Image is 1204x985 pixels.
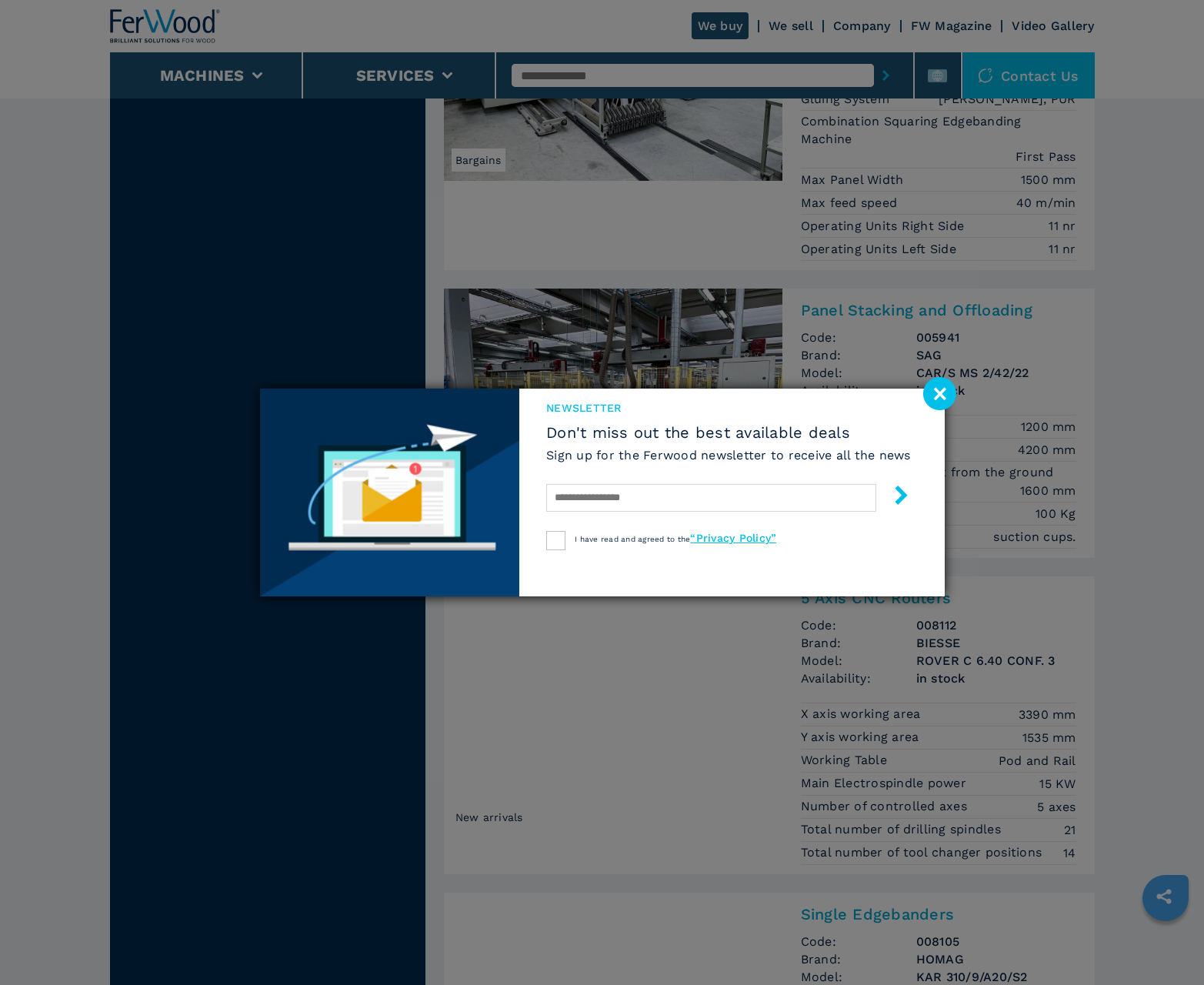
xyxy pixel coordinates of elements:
h6: Sign up for the Ferwood newsletter to receive all the news [546,446,911,464]
button: submit-button [876,479,911,516]
span: Don't miss out the best available deals [546,423,911,442]
span: newsletter [546,400,911,416]
img: Newsletter image [260,389,520,596]
span: I have read and agreed to the [575,535,776,543]
a: “Privacy Policy” [690,532,776,544]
